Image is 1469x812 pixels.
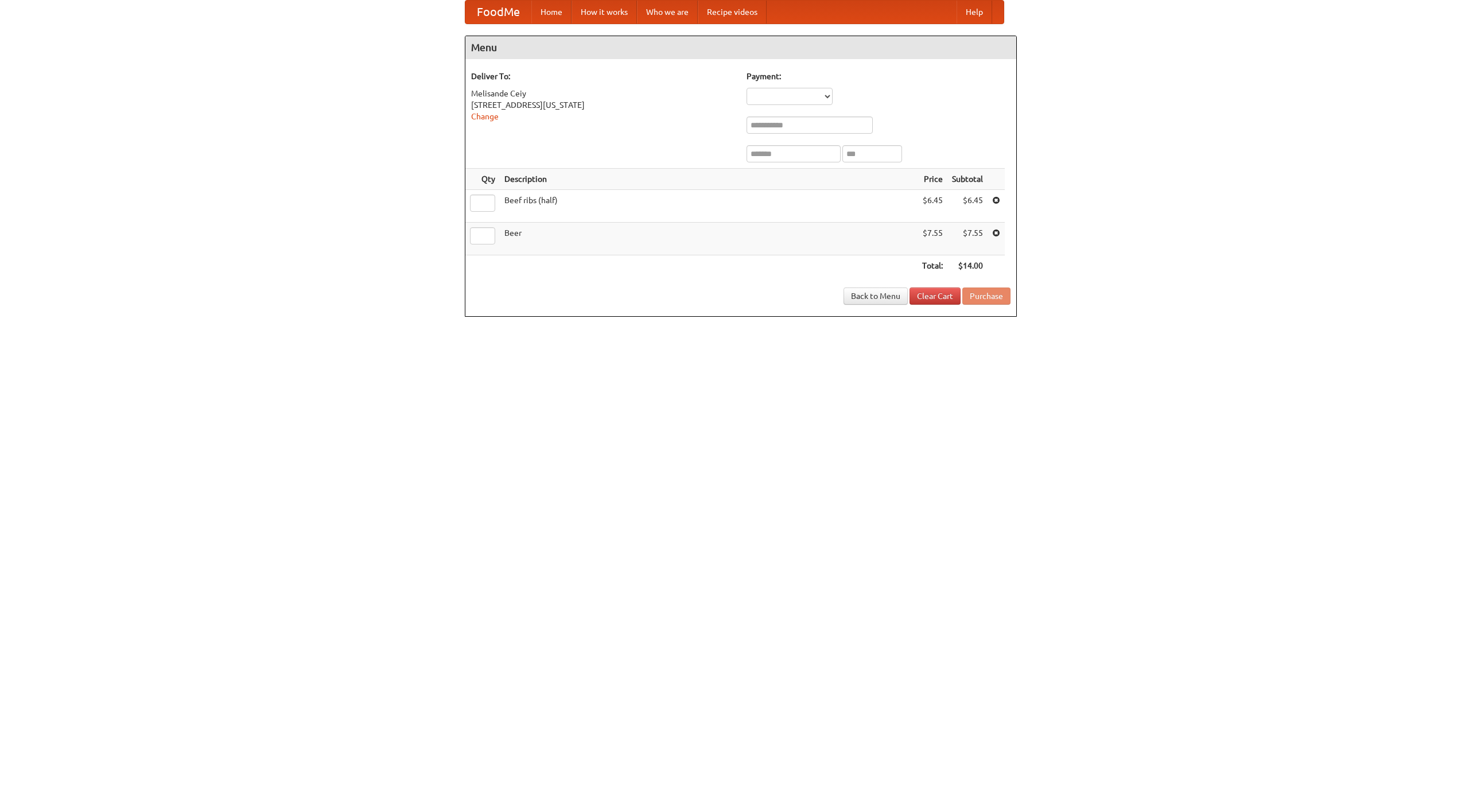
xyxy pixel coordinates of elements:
a: Back to Menu [844,287,908,305]
th: Description [500,169,918,190]
td: $7.55 [947,223,988,255]
a: Home [531,1,572,24]
td: Beef ribs (half) [500,190,918,223]
a: FoodMe [465,1,531,24]
div: [STREET_ADDRESS][US_STATE] [471,99,735,111]
a: Who we are [637,1,698,24]
th: Subtotal [947,169,988,190]
td: Beer [500,223,918,255]
td: $6.45 [947,190,988,223]
th: $14.00 [947,255,988,277]
h5: Payment: [747,71,1011,82]
th: Price [918,169,947,190]
a: Change [471,112,499,121]
a: Recipe videos [698,1,767,24]
h5: Deliver To: [471,71,735,82]
th: Qty [465,169,500,190]
button: Purchase [962,287,1011,305]
th: Total: [918,255,947,277]
td: $6.45 [918,190,947,223]
div: Melisande Ceiy [471,88,735,99]
a: How it works [572,1,637,24]
td: $7.55 [918,223,947,255]
a: Help [957,1,992,24]
a: Clear Cart [910,287,961,305]
h4: Menu [465,36,1016,59]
